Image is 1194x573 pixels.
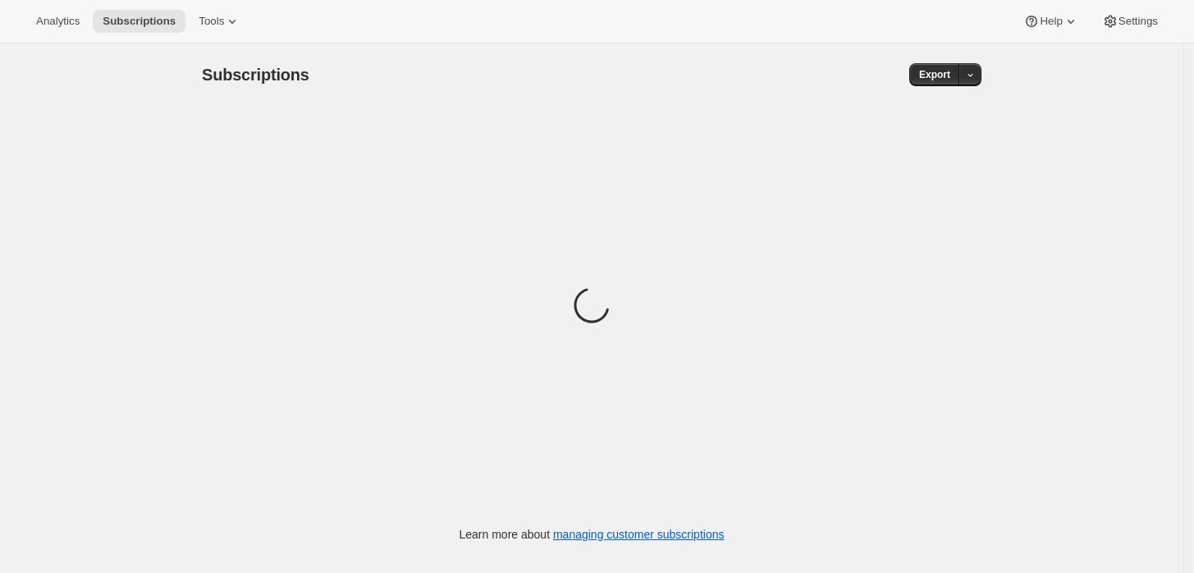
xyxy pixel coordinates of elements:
[1092,10,1168,33] button: Settings
[909,63,960,86] button: Export
[1040,15,1062,28] span: Help
[199,15,224,28] span: Tools
[26,10,89,33] button: Analytics
[919,68,950,81] span: Export
[36,15,80,28] span: Analytics
[460,526,725,543] p: Learn more about
[553,528,725,541] a: managing customer subscriptions
[93,10,185,33] button: Subscriptions
[189,10,250,33] button: Tools
[103,15,176,28] span: Subscriptions
[202,66,309,84] span: Subscriptions
[1119,15,1158,28] span: Settings
[1013,10,1088,33] button: Help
